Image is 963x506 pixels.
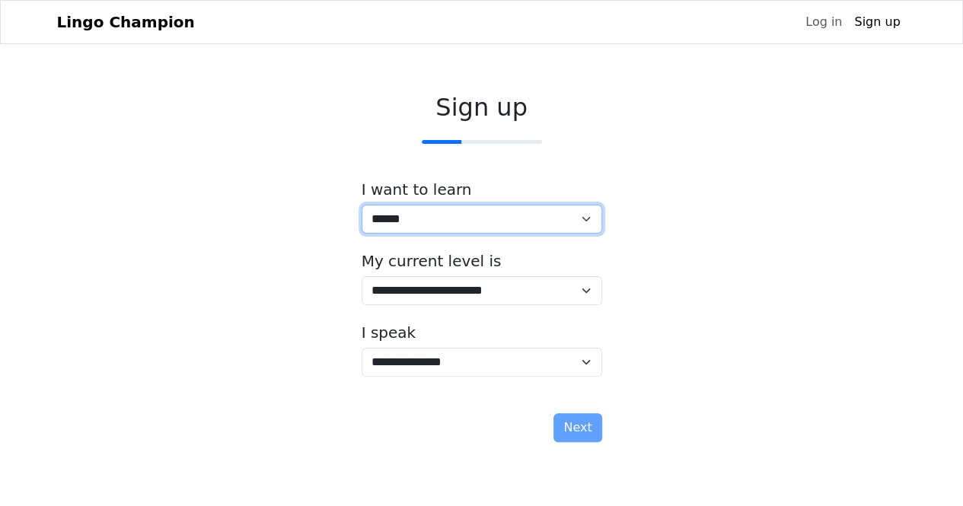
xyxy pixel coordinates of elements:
a: Lingo Champion [57,7,195,37]
a: Sign up [848,7,906,37]
label: My current level is [362,252,502,270]
a: Log in [799,7,848,37]
h2: Sign up [362,93,602,122]
label: I want to learn [362,180,472,199]
label: I speak [362,323,416,342]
